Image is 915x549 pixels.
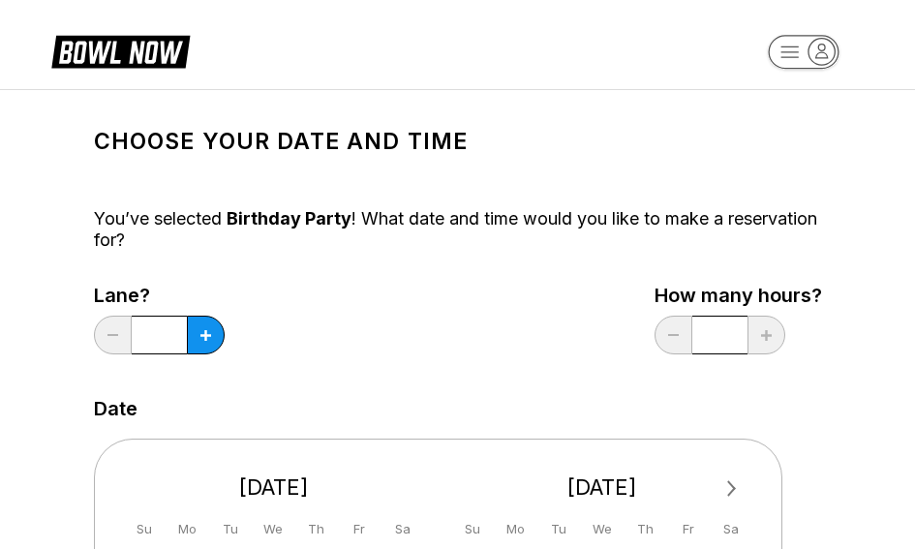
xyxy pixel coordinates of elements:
[503,516,529,542] div: Mo
[675,516,701,542] div: Fr
[717,473,747,504] button: Next Month
[217,516,243,542] div: Tu
[452,474,752,501] div: [DATE]
[174,516,200,542] div: Mo
[347,516,373,542] div: Fr
[124,474,424,501] div: [DATE]
[227,208,351,229] span: Birthday Party
[546,516,572,542] div: Tu
[131,516,157,542] div: Su
[94,285,225,306] label: Lane?
[460,516,486,542] div: Su
[389,516,415,542] div: Sa
[94,398,137,419] label: Date
[718,516,745,542] div: Sa
[589,516,615,542] div: We
[655,285,822,306] label: How many hours?
[260,516,287,542] div: We
[94,208,822,251] div: You’ve selected ! What date and time would you like to make a reservation for?
[94,128,822,155] h1: Choose your Date and time
[632,516,658,542] div: Th
[303,516,329,542] div: Th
